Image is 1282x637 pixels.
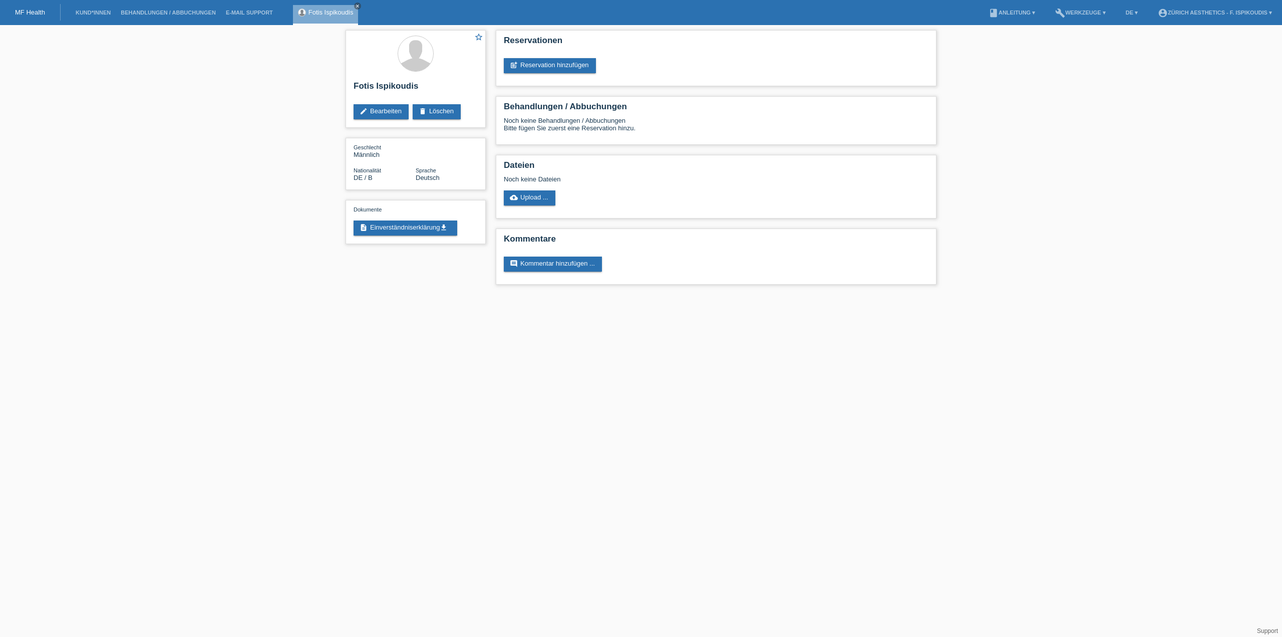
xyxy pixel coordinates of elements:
[416,167,436,173] span: Sprache
[354,206,382,213] span: Dokumente
[116,10,221,16] a: Behandlungen / Abbuchungen
[419,107,427,115] i: delete
[504,58,596,73] a: post_addReservation hinzufügen
[354,104,409,119] a: editBearbeiten
[510,260,518,268] i: comment
[504,117,928,139] div: Noch keine Behandlungen / Abbuchungen Bitte fügen Sie zuerst eine Reservation hinzu.
[504,36,928,51] h2: Reservationen
[354,221,457,236] a: descriptionEinverständniserklärungget_app
[354,144,381,150] span: Geschlecht
[71,10,116,16] a: Kund*innen
[440,224,448,232] i: get_app
[1055,8,1065,18] i: build
[360,224,368,232] i: description
[1158,8,1168,18] i: account_circle
[355,4,360,9] i: close
[354,174,373,181] span: Deutschland / B / 02.01.2021
[1153,10,1277,16] a: account_circleZürich Aesthetics - F. Ispikoudis ▾
[354,81,478,96] h2: Fotis Ispikoudis
[221,10,278,16] a: E-Mail Support
[504,102,928,117] h2: Behandlungen / Abbuchungen
[1050,10,1111,16] a: buildWerkzeuge ▾
[1121,10,1143,16] a: DE ▾
[416,174,440,181] span: Deutsch
[510,193,518,201] i: cloud_upload
[504,175,810,183] div: Noch keine Dateien
[989,8,999,18] i: book
[504,160,928,175] h2: Dateien
[308,9,354,16] a: Fotis Ispikoudis
[504,234,928,249] h2: Kommentare
[474,33,483,42] i: star_border
[354,167,381,173] span: Nationalität
[413,104,461,119] a: deleteLöschen
[504,190,555,205] a: cloud_uploadUpload ...
[984,10,1040,16] a: bookAnleitung ▾
[510,61,518,69] i: post_add
[474,33,483,43] a: star_border
[354,143,416,158] div: Männlich
[504,257,602,272] a: commentKommentar hinzufügen ...
[360,107,368,115] i: edit
[1257,627,1278,634] a: Support
[15,9,45,16] a: MF Health
[354,3,361,10] a: close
